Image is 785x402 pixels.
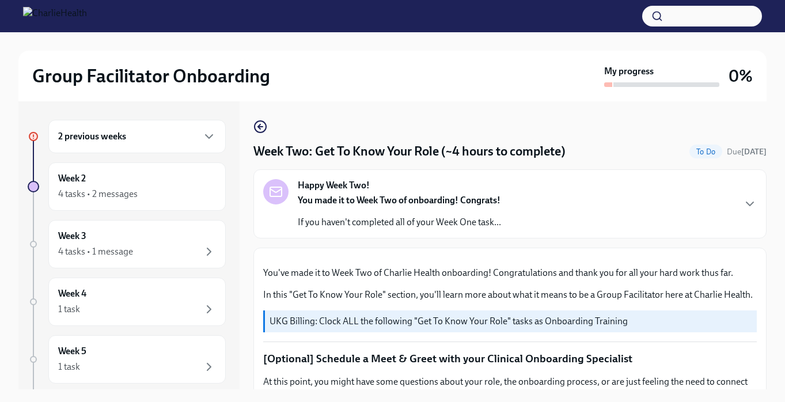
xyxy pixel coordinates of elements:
[23,7,87,25] img: CharlieHealth
[58,345,86,358] h6: Week 5
[58,287,86,300] h6: Week 4
[689,147,722,156] span: To Do
[58,361,80,373] div: 1 task
[32,65,270,88] h2: Group Facilitator Onboarding
[58,130,126,143] h6: 2 previous weeks
[729,66,753,86] h3: 0%
[28,220,226,268] a: Week 34 tasks • 1 message
[270,315,752,328] p: UKG Billing: Clock ALL the following "Get To Know Your Role" tasks as Onboarding Training
[58,230,86,242] h6: Week 3
[263,376,757,401] p: At this point, you might have some questions about your role, the onboarding process, or are just...
[727,147,767,157] span: Due
[58,245,133,258] div: 4 tasks • 1 message
[741,147,767,157] strong: [DATE]
[58,303,80,316] div: 1 task
[28,278,226,326] a: Week 41 task
[263,351,757,366] p: [Optional] Schedule a Meet & Greet with your Clinical Onboarding Specialist
[58,172,86,185] h6: Week 2
[253,143,566,160] h4: Week Two: Get To Know Your Role (~4 hours to complete)
[28,162,226,211] a: Week 24 tasks • 2 messages
[58,188,138,200] div: 4 tasks • 2 messages
[298,216,501,229] p: If you haven't completed all of your Week One task...
[604,65,654,78] strong: My progress
[298,179,370,192] strong: Happy Week Two!
[48,120,226,153] div: 2 previous weeks
[727,146,767,157] span: August 18th, 2025 10:00
[298,195,500,206] strong: You made it to Week Two of onboarding! Congrats!
[263,289,757,301] p: In this "Get To Know Your Role" section, you'll learn more about what it means to be a Group Faci...
[263,267,757,279] p: You've made it to Week Two of Charlie Health onboarding! Congratulations and thank you for all yo...
[28,335,226,384] a: Week 51 task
